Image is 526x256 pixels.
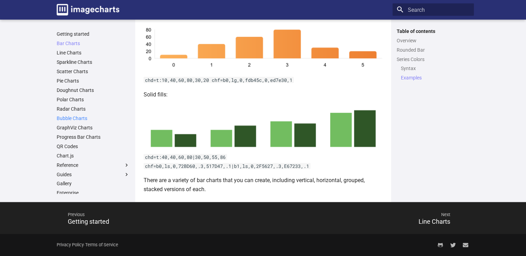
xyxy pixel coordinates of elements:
[397,65,470,81] nav: Series Colors
[263,206,457,223] span: Next
[57,242,84,247] a: Privacy Policy
[57,115,130,121] a: Bubble Charts
[397,56,470,62] a: Series Colors
[401,65,470,71] a: Syntax
[57,143,130,150] a: QR Codes
[57,4,119,16] img: logo
[397,37,470,44] a: Overview
[52,204,263,233] a: PreviousGetting started
[57,96,130,103] a: Polar Charts
[57,87,130,93] a: Doughnut Charts
[144,77,294,83] code: chd=t:10,40,60,80,30,20 chf=b0,lg,0,fdb45c,0,ed7e30,1
[57,239,118,251] div: -
[144,176,383,194] p: There are a variety of bar charts that you can create, including vertical, horizontal, grouped, s...
[57,31,130,37] a: Getting started
[419,218,450,225] span: Line Charts
[263,204,474,233] a: NextLine Charts
[57,40,130,46] a: Bar Charts
[144,27,383,70] img: chart
[57,125,130,131] a: GraphViz Charts
[57,78,130,84] a: Pie Charts
[393,28,474,34] label: Table of contents
[144,104,383,147] img: chart
[57,162,130,168] label: Reference
[61,206,255,223] span: Previous
[57,68,130,75] a: Scatter Charts
[54,1,122,18] a: Image-Charts documentation
[393,3,474,16] input: Search
[393,28,474,81] nav: Table of contents
[57,50,130,56] a: Line Charts
[397,47,470,53] a: Rounded Bar
[68,218,109,225] span: Getting started
[57,180,130,187] a: Gallery
[57,59,130,65] a: Sparkline Charts
[85,242,118,247] a: Terms of Service
[144,90,383,99] p: Solid fills:
[57,153,130,159] a: Chart.js
[401,75,470,81] a: Examples
[57,134,130,140] a: Progress Bar Charts
[57,190,130,196] a: Enterprise
[144,154,310,169] code: chd=t:40,40,60,80|30,50,55,86 chf=b0,ls,0,72BD60,.3,517D47,.1|b1,ls,0,2F5627,.3,E67233,.1
[57,171,130,178] label: Guides
[57,106,130,112] a: Radar Charts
